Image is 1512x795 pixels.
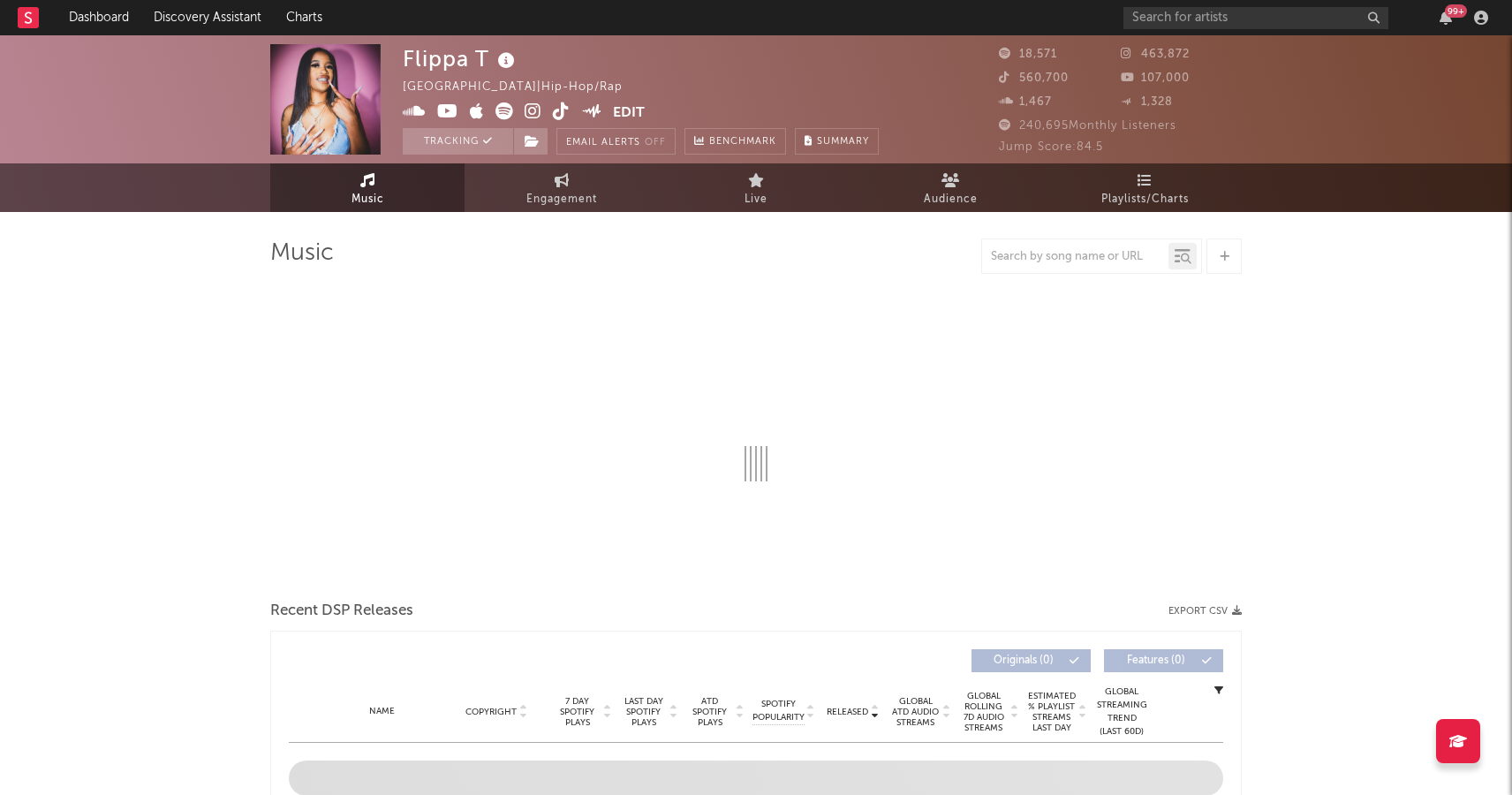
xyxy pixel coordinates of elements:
[465,707,517,717] span: Copyright
[620,696,667,728] span: Last Day Spotify Plays
[684,128,786,155] a: Benchmark
[1101,189,1189,210] span: Playlists/Charts
[403,44,519,73] div: Flippa T
[1047,163,1242,212] a: Playlists/Charts
[891,696,940,728] span: Global ATD Audio Streams
[352,189,384,210] span: Music
[1104,649,1223,672] button: Features(0)
[1121,49,1190,60] span: 463,872
[999,72,1069,84] span: 560,700
[982,250,1168,264] input: Search by song name or URL
[924,189,978,210] span: Audience
[324,705,440,718] div: Name
[752,698,805,724] span: Spotify Popularity
[999,96,1052,108] span: 1,467
[645,138,666,148] em: Off
[403,128,513,155] button: Tracking
[1095,685,1148,738] div: Global Streaming Trend (Last 60D)
[465,163,659,212] a: Engagement
[817,137,869,147] span: Summary
[556,128,676,155] button: Email AlertsOff
[999,49,1057,60] span: 18,571
[999,141,1103,153] span: Jump Score: 84.5
[999,120,1176,132] span: 240,695 Monthly Listeners
[686,696,733,728] span: ATD Spotify Plays
[270,163,465,212] a: Music
[1123,7,1388,29] input: Search for artists
[1121,96,1173,108] span: 1,328
[1115,655,1197,666] span: Features ( 0 )
[659,163,853,212] a: Live
[827,707,868,717] span: Released
[613,102,645,125] button: Edit
[959,691,1008,733] span: Global Rolling 7D Audio Streams
[1121,72,1190,84] span: 107,000
[1027,691,1076,733] span: Estimated % Playlist Streams Last Day
[709,132,776,153] span: Benchmark
[1440,11,1452,25] button: 99+
[971,649,1091,672] button: Originals(0)
[983,655,1064,666] span: Originals ( 0 )
[1168,606,1242,617] button: Export CSV
[795,128,879,155] button: Summary
[853,163,1047,212] a: Audience
[745,189,767,210] span: Live
[526,189,597,210] span: Engagement
[403,77,643,98] div: [GEOGRAPHIC_DATA] | Hip-Hop/Rap
[1445,4,1467,18] div: 99 +
[270,601,413,622] span: Recent DSP Releases
[554,696,601,728] span: 7 Day Spotify Plays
